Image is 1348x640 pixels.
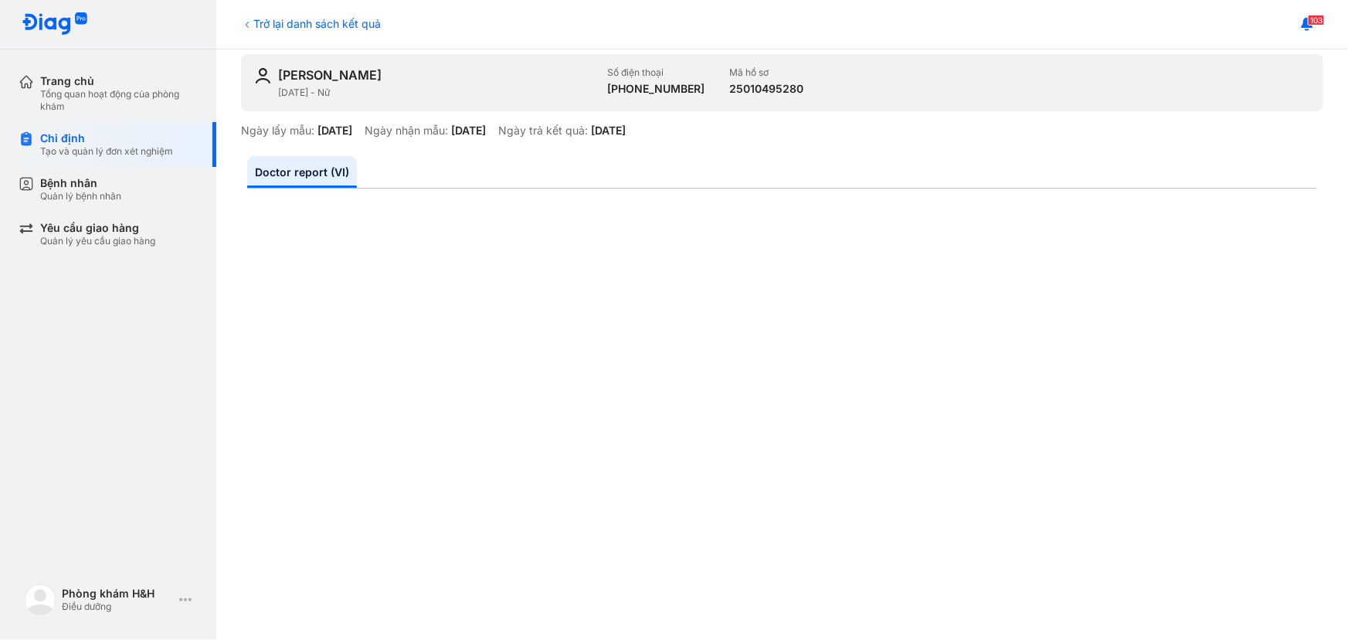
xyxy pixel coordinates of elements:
[247,156,357,188] a: Doctor report (VI)
[278,87,596,99] div: [DATE] - Nữ
[40,190,121,203] div: Quản lý bệnh nhân
[62,587,173,601] div: Phòng khám H&H
[40,131,173,145] div: Chỉ định
[1308,15,1325,26] span: 103
[730,82,804,96] div: 25010495280
[608,82,705,96] div: [PHONE_NUMBER]
[25,584,56,615] img: logo
[40,176,121,190] div: Bệnh nhân
[591,124,626,138] div: [DATE]
[62,601,173,613] div: Điều dưỡng
[730,66,804,79] div: Mã hồ sơ
[40,235,155,247] div: Quản lý yêu cầu giao hàng
[40,221,155,235] div: Yêu cầu giao hàng
[241,124,314,138] div: Ngày lấy mẫu:
[40,74,198,88] div: Trang chủ
[317,124,352,138] div: [DATE]
[278,66,382,83] div: [PERSON_NAME]
[451,124,486,138] div: [DATE]
[608,66,705,79] div: Số điện thoại
[40,145,173,158] div: Tạo và quản lý đơn xét nghiệm
[253,66,272,85] img: user-icon
[22,12,88,36] img: logo
[365,124,448,138] div: Ngày nhận mẫu:
[241,15,381,32] div: Trở lại danh sách kết quả
[40,88,198,113] div: Tổng quan hoạt động của phòng khám
[498,124,588,138] div: Ngày trả kết quả:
